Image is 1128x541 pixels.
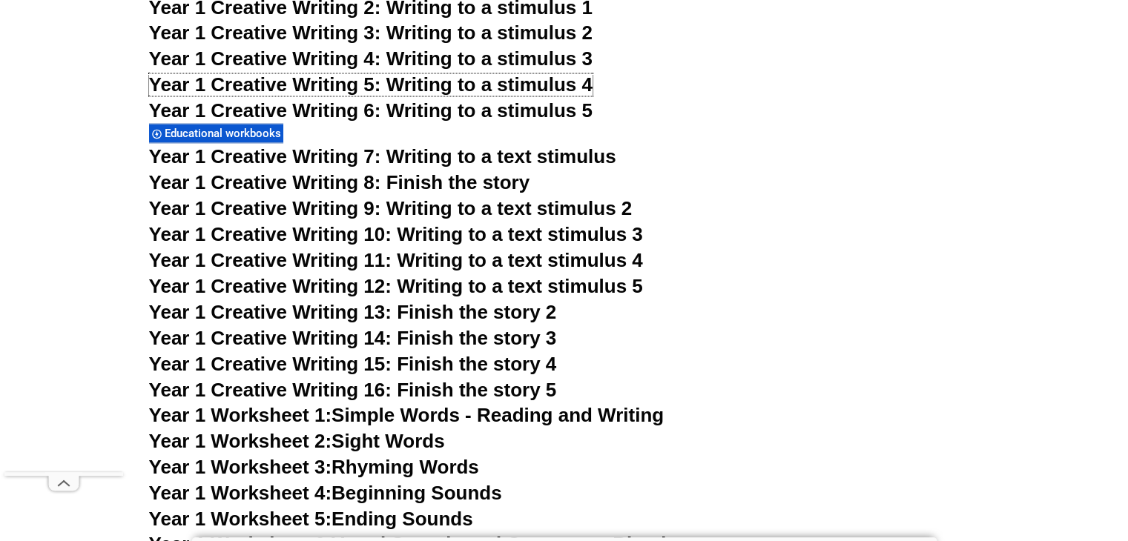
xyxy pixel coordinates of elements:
[149,429,332,451] span: Year 1 Worksheet 2:
[149,47,593,70] a: Year 1 Creative Writing 4: Writing to a stimulus 3
[149,300,557,322] a: Year 1 Creative Writing 13: Finish the story 2
[881,374,1128,541] iframe: Chat Widget
[149,481,502,503] a: Year 1 Worksheet 4:Beginning Sounds
[149,73,593,96] a: Year 1 Creative Writing 5: Writing to a stimulus 4
[149,507,473,529] a: Year 1 Worksheet 5:Ending Sounds
[165,127,286,140] span: Educational workbooks
[149,352,557,374] a: Year 1 Creative Writing 15: Finish the story 4
[149,21,593,44] a: Year 1 Creative Writing 3: Writing to a stimulus 2
[149,197,633,219] a: Year 1 Creative Writing 9: Writing to a text stimulus 2
[149,99,593,122] a: Year 1 Creative Writing 6: Writing to a stimulus 5
[149,481,332,503] span: Year 1 Worksheet 4:
[149,249,643,271] a: Year 1 Creative Writing 11: Writing to a text stimulus 4
[149,507,332,529] span: Year 1 Worksheet 5:
[4,27,123,472] iframe: Advertisement
[149,455,479,477] a: Year 1 Worksheet 3:Rhyming Words
[149,171,530,193] a: Year 1 Creative Writing 8: Finish the story
[149,429,445,451] a: Year 1 Worksheet 2:Sight Words
[149,123,283,143] div: Educational workbooks
[149,223,643,245] a: Year 1 Creative Writing 10: Writing to a text stimulus 3
[149,378,557,400] a: Year 1 Creative Writing 16: Finish the story 5
[149,403,332,425] span: Year 1 Worksheet 1:
[149,145,616,167] a: Year 1 Creative Writing 7: Writing to a text stimulus
[149,455,332,477] span: Year 1 Worksheet 3:
[149,403,664,425] a: Year 1 Worksheet 1:Simple Words - Reading and Writing
[149,326,557,348] a: Year 1 Creative Writing 14: Finish the story 3
[149,274,643,296] a: Year 1 Creative Writing 12: Writing to a text stimulus 5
